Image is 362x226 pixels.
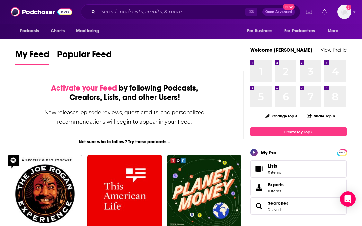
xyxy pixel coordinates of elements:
span: 0 items [268,189,284,193]
span: Open Advanced [265,10,292,13]
span: Podcasts [20,27,39,36]
span: Exports [268,182,284,187]
div: Search podcasts, credits, & more... [81,4,300,19]
span: Activate your Feed [51,83,117,93]
img: Podchaser - Follow, Share and Rate Podcasts [11,6,72,18]
a: View Profile [321,47,347,53]
button: Show profile menu [337,5,351,19]
button: open menu [323,25,347,37]
a: Popular Feed [57,49,112,65]
span: Lists [252,164,265,173]
a: PRO [338,150,346,155]
a: Exports [250,179,347,196]
span: Exports [252,183,265,192]
a: Searches [268,200,288,206]
a: Charts [47,25,68,37]
button: open menu [280,25,324,37]
a: Searches [252,202,265,211]
span: For Podcasters [284,27,315,36]
span: Charts [51,27,65,36]
span: Searches [250,197,347,215]
button: Share Top 8 [306,110,335,122]
span: ⌘ K [245,8,257,16]
a: Lists [250,160,347,178]
a: Show notifications dropdown [320,6,330,17]
a: Welcome [PERSON_NAME]! [250,47,314,53]
button: open menu [15,25,47,37]
div: Open Intercom Messenger [340,191,356,207]
a: Show notifications dropdown [304,6,314,17]
span: Logged in as mgalandak [337,5,351,19]
button: open menu [72,25,107,37]
div: New releases, episode reviews, guest credits, and personalized recommendations will begin to appe... [38,108,211,126]
img: User Profile [337,5,351,19]
button: Open AdvancedNew [262,8,295,16]
span: Monitoring [76,27,99,36]
span: New [283,4,295,10]
span: Lists [268,163,281,169]
input: Search podcasts, credits, & more... [98,7,245,17]
span: More [328,27,339,36]
span: Lists [268,163,277,169]
span: For Business [247,27,272,36]
a: Create My Top 8 [250,127,347,136]
a: 3 saved [268,207,281,212]
a: My Feed [15,49,49,65]
div: Not sure who to follow? Try these podcasts... [5,139,244,144]
span: 0 items [268,170,281,175]
button: Change Top 8 [261,112,301,120]
span: My Feed [15,49,49,64]
button: open menu [243,25,280,37]
div: by following Podcasts, Creators, Lists, and other Users! [38,83,211,102]
svg: Add a profile image [346,5,351,10]
div: My Pro [261,150,277,156]
span: Popular Feed [57,49,112,64]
